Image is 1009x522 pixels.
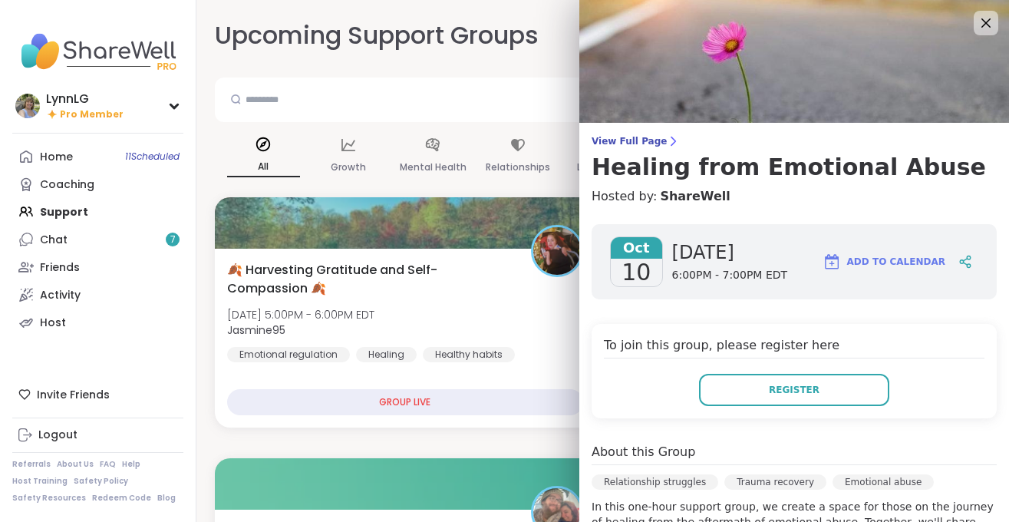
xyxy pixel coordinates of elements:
[12,281,183,309] a: Activity
[92,493,151,504] a: Redeem Code
[769,383,819,397] span: Register
[533,227,581,275] img: Jasmine95
[215,18,539,53] h2: Upcoming Support Groups
[660,187,730,206] a: ShareWell
[724,474,826,490] div: Trauma recovery
[611,237,662,259] span: Oct
[46,91,124,107] div: LynnLG
[400,158,467,177] p: Mental Health
[592,135,997,181] a: View Full PageHealing from Emotional Abuse
[12,381,183,408] div: Invite Friends
[592,187,997,206] h4: Hosted by:
[833,474,934,490] div: Emotional abuse
[577,158,628,177] p: Life Events
[40,177,94,193] div: Coaching
[592,154,997,181] h3: Healing from Emotional Abuse
[847,255,945,269] span: Add to Calendar
[227,389,583,415] div: GROUP LIVE
[592,443,695,461] h4: About this Group
[40,233,68,248] div: Chat
[12,459,51,470] a: Referrals
[12,476,68,487] a: Host Training
[125,150,180,163] span: 11 Scheduled
[592,474,718,490] div: Relationship struggles
[331,158,366,177] p: Growth
[604,336,984,358] h4: To join this group, please register here
[592,135,997,147] span: View Full Page
[60,108,124,121] span: Pro Member
[12,25,183,78] img: ShareWell Nav Logo
[672,240,788,265] span: [DATE]
[227,347,350,362] div: Emotional regulation
[423,347,515,362] div: Healthy habits
[227,322,285,338] b: Jasmine95
[170,233,176,246] span: 7
[38,428,77,443] div: Logout
[12,493,86,504] a: Safety Resources
[40,260,80,276] div: Friends
[227,307,374,322] span: [DATE] 5:00PM - 6:00PM EDT
[40,150,73,165] div: Home
[12,421,183,449] a: Logout
[356,347,417,362] div: Healing
[157,493,176,504] a: Blog
[486,158,550,177] p: Relationships
[15,94,40,118] img: LynnLG
[699,374,889,406] button: Register
[12,253,183,281] a: Friends
[823,253,841,271] img: ShareWell Logomark
[12,226,183,253] a: Chat7
[672,268,788,283] span: 6:00PM - 7:00PM EDT
[74,476,128,487] a: Safety Policy
[40,316,66,331] div: Host
[12,143,183,170] a: Home11Scheduled
[227,157,300,177] p: All
[622,259,651,286] span: 10
[100,459,116,470] a: FAQ
[227,261,514,298] span: 🍂 Harvesting Gratitude and Self-Compassion 🍂
[40,288,81,303] div: Activity
[816,243,952,280] button: Add to Calendar
[122,459,140,470] a: Help
[57,459,94,470] a: About Us
[12,170,183,198] a: Coaching
[12,309,183,336] a: Host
